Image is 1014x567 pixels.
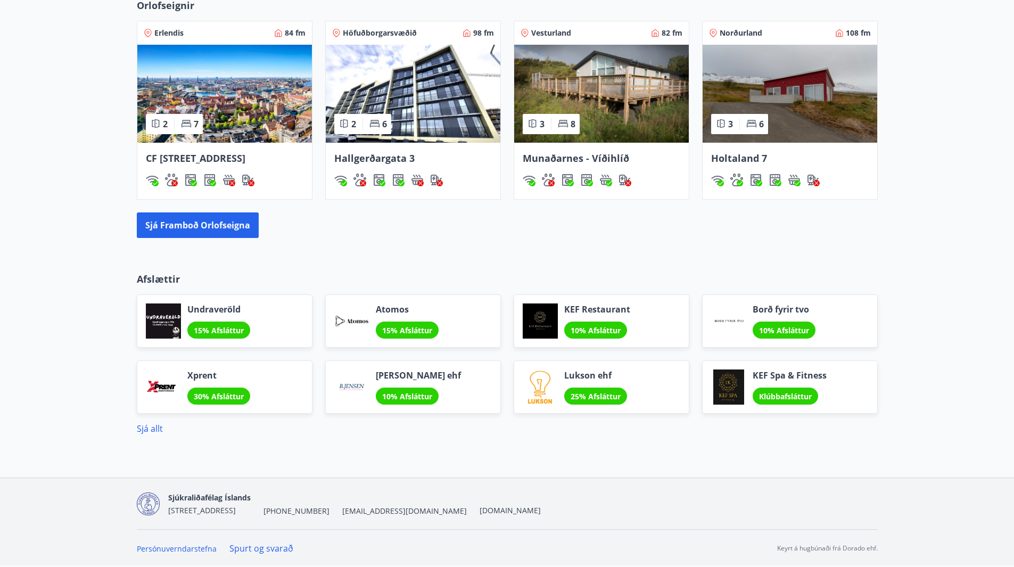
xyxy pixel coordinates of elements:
div: Hleðslustöð fyrir rafbíla [619,174,631,186]
img: Paella dish [137,45,312,143]
span: 6 [382,118,387,130]
span: [STREET_ADDRESS] [168,505,236,515]
a: Persónuverndarstefna [137,544,217,554]
div: Þvottavél [373,174,385,186]
span: 2 [351,118,356,130]
div: Þráðlaust net [711,174,724,186]
img: h89QDIuHlAdpqTriuIvuEWkTH976fOgBEOOeu1mi.svg [788,174,801,186]
span: Munaðarnes - Víðihlíð [523,152,629,165]
span: 10% Afsláttur [759,325,809,335]
span: 10% Afsláttur [571,325,621,335]
div: Hleðslustöð fyrir rafbíla [430,174,443,186]
div: Þráðlaust net [146,174,159,186]
img: Dl16BY4EX9PAW649lg1C3oBuIaAsR6QVDQBO2cTm.svg [184,174,197,186]
div: Þurrkari [580,174,593,186]
img: h89QDIuHlAdpqTriuIvuEWkTH976fOgBEOOeu1mi.svg [222,174,235,186]
span: Borð fyrir tvo [753,303,815,315]
p: Keyrt á hugbúnaði frá Dorado ehf. [777,544,878,553]
img: Paella dish [514,45,689,143]
img: Dl16BY4EX9PAW649lg1C3oBuIaAsR6QVDQBO2cTm.svg [749,174,762,186]
div: Gæludýr [542,174,555,186]
span: 98 fm [473,28,494,38]
img: pxcaIm5dSOV3FS4whs1soiYWTwFQvksT25a9J10C.svg [542,174,555,186]
div: Þurrkari [203,174,216,186]
div: Þráðlaust net [334,174,347,186]
img: Dl16BY4EX9PAW649lg1C3oBuIaAsR6QVDQBO2cTm.svg [373,174,385,186]
div: Gæludýr [730,174,743,186]
img: h89QDIuHlAdpqTriuIvuEWkTH976fOgBEOOeu1mi.svg [411,174,424,186]
img: nH7E6Gw2rvWFb8XaSdRp44dhkQaj4PJkOoRYItBQ.svg [430,174,443,186]
span: 8 [571,118,575,130]
img: hddCLTAnxqFUMr1fxmbGG8zWilo2syolR0f9UjPn.svg [203,174,216,186]
div: Heitur pottur [411,174,424,186]
img: Dl16BY4EX9PAW649lg1C3oBuIaAsR6QVDQBO2cTm.svg [561,174,574,186]
span: [EMAIL_ADDRESS][DOMAIN_NAME] [342,506,467,516]
a: Spurt og svarað [229,543,293,554]
span: [PHONE_NUMBER] [263,506,329,516]
span: 15% Afsláttur [382,325,432,335]
img: Paella dish [703,45,877,143]
span: Atomos [376,303,439,315]
img: hddCLTAnxqFUMr1fxmbGG8zWilo2syolR0f9UjPn.svg [580,174,593,186]
span: 7 [194,118,199,130]
div: Gæludýr [165,174,178,186]
span: Undraveröld [187,303,250,315]
span: 82 fm [662,28,682,38]
img: h89QDIuHlAdpqTriuIvuEWkTH976fOgBEOOeu1mi.svg [599,174,612,186]
span: [PERSON_NAME] ehf [376,369,461,381]
div: Þvottavél [184,174,197,186]
div: Hleðslustöð fyrir rafbíla [807,174,820,186]
div: Þurrkari [769,174,781,186]
img: d7T4au2pYIU9thVz4WmmUT9xvMNnFvdnscGDOPEg.png [137,492,160,515]
span: Klúbbafsláttur [759,391,812,401]
div: Þurrkari [392,174,405,186]
span: 30% Afsláttur [194,391,244,401]
img: nH7E6Gw2rvWFb8XaSdRp44dhkQaj4PJkOoRYItBQ.svg [807,174,820,186]
span: Lukson ehf [564,369,627,381]
img: hddCLTAnxqFUMr1fxmbGG8zWilo2syolR0f9UjPn.svg [769,174,781,186]
span: 15% Afsláttur [194,325,244,335]
div: Heitur pottur [788,174,801,186]
img: pxcaIm5dSOV3FS4whs1soiYWTwFQvksT25a9J10C.svg [353,174,366,186]
a: Sjá allt [137,423,163,434]
img: HJRyFFsYp6qjeUYhR4dAD8CaCEsnIFYZ05miwXoh.svg [334,174,347,186]
img: nH7E6Gw2rvWFb8XaSdRp44dhkQaj4PJkOoRYItBQ.svg [619,174,631,186]
img: HJRyFFsYp6qjeUYhR4dAD8CaCEsnIFYZ05miwXoh.svg [146,174,159,186]
div: Gæludýr [353,174,366,186]
span: Höfuðborgarsvæðið [343,28,417,38]
p: Afslættir [137,272,878,286]
span: KEF Restaurant [564,303,630,315]
img: HJRyFFsYp6qjeUYhR4dAD8CaCEsnIFYZ05miwXoh.svg [711,174,724,186]
span: Vesturland [531,28,571,38]
span: 3 [728,118,733,130]
div: Heitur pottur [599,174,612,186]
img: pxcaIm5dSOV3FS4whs1soiYWTwFQvksT25a9J10C.svg [730,174,743,186]
div: Þvottavél [749,174,762,186]
img: HJRyFFsYp6qjeUYhR4dAD8CaCEsnIFYZ05miwXoh.svg [523,174,535,186]
span: Hallgerðargata 3 [334,152,415,165]
span: 108 fm [846,28,871,38]
span: 3 [540,118,545,130]
span: CF [STREET_ADDRESS] [146,152,245,165]
span: Sjúkraliðafélag Íslands [168,492,251,503]
span: 84 fm [285,28,306,38]
div: Heitur pottur [222,174,235,186]
img: hddCLTAnxqFUMr1fxmbGG8zWilo2syolR0f9UjPn.svg [392,174,405,186]
button: Sjá framboð orlofseigna [137,212,259,238]
div: Hleðslustöð fyrir rafbíla [242,174,254,186]
span: Erlendis [154,28,184,38]
span: KEF Spa & Fitness [753,369,827,381]
span: 2 [163,118,168,130]
div: Þráðlaust net [523,174,535,186]
img: Paella dish [326,45,500,143]
span: Holtaland 7 [711,152,767,165]
a: [DOMAIN_NAME] [480,505,541,515]
img: pxcaIm5dSOV3FS4whs1soiYWTwFQvksT25a9J10C.svg [165,174,178,186]
span: Norðurland [720,28,762,38]
span: Xprent [187,369,250,381]
img: nH7E6Gw2rvWFb8XaSdRp44dhkQaj4PJkOoRYItBQ.svg [242,174,254,186]
span: 10% Afsláttur [382,391,432,401]
span: 6 [759,118,764,130]
span: 25% Afsláttur [571,391,621,401]
div: Þvottavél [561,174,574,186]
